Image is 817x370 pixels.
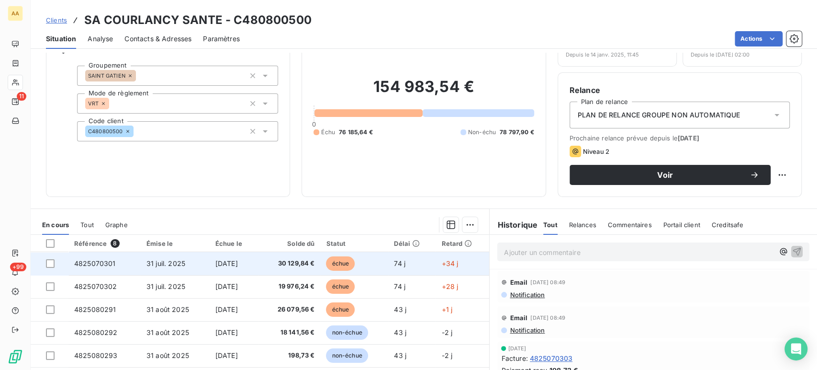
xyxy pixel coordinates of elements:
[326,240,382,247] div: Statut
[215,282,238,290] span: [DATE]
[74,305,116,313] span: 4825080291
[468,128,496,137] span: Non-échu
[326,325,368,340] span: non-échue
[441,282,458,290] span: +28 j
[111,239,119,248] span: 8
[508,346,526,351] span: [DATE]
[264,259,315,268] span: 30 129,84 €
[313,77,534,106] h2: 154 983,54 €
[394,259,405,267] span: 74 j
[8,6,23,21] div: AA
[326,279,355,294] span: échue
[608,221,652,229] span: Commentaires
[46,34,76,44] span: Situation
[530,279,565,285] span: [DATE] 08:49
[501,353,527,363] span: Facture :
[264,328,315,337] span: 18 141,56 €
[326,256,355,271] span: échue
[663,221,700,229] span: Portail client
[105,221,128,229] span: Graphe
[509,291,545,299] span: Notification
[146,240,204,247] div: Émise le
[691,52,750,58] span: Depuis le [DATE] 02:00
[394,240,430,247] div: Délai
[17,92,26,101] span: 11
[134,127,141,136] input: Ajouter une valeur
[88,73,125,79] span: SAINT GATIEN
[570,84,790,96] h6: Relance
[264,240,315,247] div: Solde dû
[88,101,99,106] span: VRT
[394,328,406,336] span: 43 j
[500,128,534,137] span: 78 797,90 €
[146,305,189,313] span: 31 août 2025
[146,351,189,359] span: 31 août 2025
[215,351,238,359] span: [DATE]
[530,315,565,321] span: [DATE] 08:49
[441,240,483,247] div: Retard
[146,282,185,290] span: 31 juil. 2025
[146,259,185,267] span: 31 juil. 2025
[570,165,771,185] button: Voir
[264,305,315,314] span: 26 079,56 €
[441,305,452,313] span: +1 j
[441,259,458,267] span: +34 j
[264,282,315,291] span: 19 976,24 €
[264,351,315,360] span: 198,73 €
[441,328,452,336] span: -2 j
[784,337,807,360] div: Open Intercom Messenger
[321,128,335,137] span: Échu
[510,278,527,286] span: Email
[312,120,316,128] span: 0
[678,134,699,142] span: [DATE]
[215,328,238,336] span: [DATE]
[510,314,527,322] span: Email
[490,219,537,231] h6: Historique
[46,15,67,25] a: Clients
[326,302,355,317] span: échue
[80,221,94,229] span: Tout
[74,259,116,267] span: 4825070301
[146,328,189,336] span: 31 août 2025
[569,221,596,229] span: Relances
[215,305,238,313] span: [DATE]
[124,34,191,44] span: Contacts & Adresses
[74,328,118,336] span: 4825080292
[203,34,240,44] span: Paramètres
[74,351,118,359] span: 4825080293
[136,71,144,80] input: Ajouter une valeur
[581,171,750,179] span: Voir
[10,263,26,271] span: +99
[109,99,117,108] input: Ajouter une valeur
[46,16,67,24] span: Clients
[42,221,69,229] span: En cours
[394,305,406,313] span: 43 j
[441,351,452,359] span: -2 j
[84,12,312,29] h3: SA COURLANCY SANTE - C480800500
[74,282,117,290] span: 4825070302
[215,240,253,247] div: Échue le
[394,351,406,359] span: 43 j
[735,31,783,46] button: Actions
[394,282,405,290] span: 74 j
[88,34,113,44] span: Analyse
[530,353,573,363] span: 4825070303
[215,259,238,267] span: [DATE]
[74,239,135,248] div: Référence
[326,348,368,363] span: non-échue
[578,110,740,120] span: PLAN DE RELANCE GROUPE NON AUTOMATIQUE
[88,128,123,134] span: C480800500
[570,134,790,142] span: Prochaine relance prévue depuis le
[8,349,23,364] img: Logo LeanPay
[509,326,545,334] span: Notification
[583,148,609,155] span: Niveau 2
[543,221,558,229] span: Tout
[339,128,373,137] span: 76 185,64 €
[712,221,744,229] span: Creditsafe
